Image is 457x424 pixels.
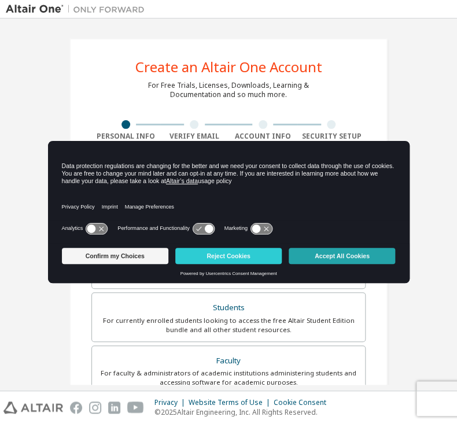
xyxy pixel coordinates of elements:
[127,401,144,414] img: youtube.svg
[154,407,333,417] p: © 2025 Altair Engineering, Inc. All Rights Reserved.
[274,398,333,407] div: Cookie Consent
[99,369,358,387] div: For faculty & administrators of academic institutions administering students and accessing softwa...
[148,81,309,99] div: For Free Trials, Licenses, Downloads, Learning & Documentation and so much more.
[6,3,150,15] img: Altair One
[160,132,229,141] div: Verify Email
[189,398,274,407] div: Website Terms of Use
[99,300,358,316] div: Students
[228,132,297,141] div: Account Info
[108,401,120,414] img: linkedin.svg
[99,316,358,334] div: For currently enrolled students looking to access the free Altair Student Edition bundle and all ...
[3,401,63,414] img: altair_logo.svg
[89,401,101,414] img: instagram.svg
[99,353,358,369] div: Faculty
[154,398,189,407] div: Privacy
[297,132,366,141] div: Security Setup
[91,132,160,141] div: Personal Info
[70,401,82,414] img: facebook.svg
[135,60,322,74] div: Create an Altair One Account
